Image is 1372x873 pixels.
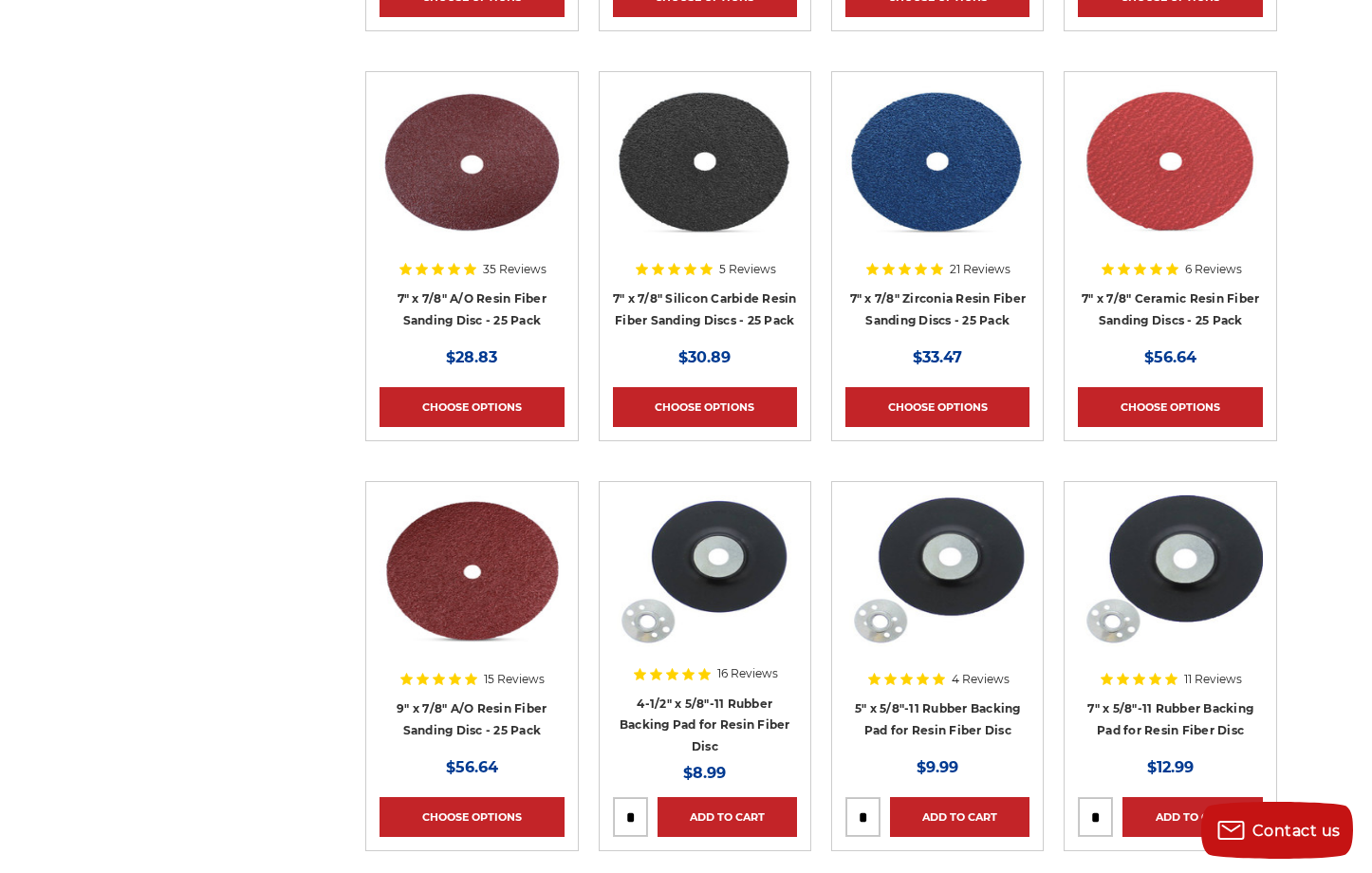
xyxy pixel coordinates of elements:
[1144,348,1196,366] span: $56.64
[890,797,1029,837] a: Add to Cart
[1201,802,1353,859] button: Contact us
[658,797,797,837] a: Add to Cart
[845,85,1029,237] img: 7 inch zirconia resin fiber disc
[845,495,1029,647] img: 5 Inch Backing Pad for resin fiber disc with 5/8"-11 locking nut rubber
[620,697,790,753] a: 4-1/2" x 5/8"-11 Rubber Backing Pad for Resin Fiber Disc
[1078,387,1262,427] a: Choose Options
[845,85,1029,328] a: 7 inch zirconia resin fiber disc
[913,348,962,366] span: $33.47
[1147,758,1194,776] span: $12.99
[446,348,497,366] span: $28.83
[380,495,564,647] img: 9" x 7/8" Aluminum Oxide Resin Fiber Disc
[1078,495,1262,738] a: 7" Resin Fiber Rubber Backing Pad 5/8-11 nut
[845,495,1029,738] a: 5 Inch Backing Pad for resin fiber disc with 5/8"-11 locking nut rubber
[1078,85,1262,237] img: 7 inch ceramic resin fiber disc
[1078,495,1262,647] img: 7" Resin Fiber Rubber Backing Pad 5/8-11 nut
[845,387,1029,427] a: Choose Options
[380,85,564,328] a: 7 inch aluminum oxide resin fiber disc
[917,758,958,776] span: $9.99
[678,348,731,366] span: $30.89
[1078,85,1262,328] a: 7 inch ceramic resin fiber disc
[613,85,797,328] a: 7 Inch Silicon Carbide Resin Fiber Disc
[446,758,498,776] span: $56.64
[380,495,564,738] a: 9" x 7/8" Aluminum Oxide Resin Fiber Disc
[683,764,726,782] span: $8.99
[613,85,797,237] img: 7 Inch Silicon Carbide Resin Fiber Disc
[613,495,797,738] a: 4-1/2" Resin Fiber Disc Backing Pad Flexible Rubber
[380,85,564,237] img: 7 inch aluminum oxide resin fiber disc
[1122,797,1262,837] a: Add to Cart
[380,797,564,837] a: Choose Options
[613,495,797,647] img: 4-1/2" Resin Fiber Disc Backing Pad Flexible Rubber
[613,387,797,427] a: Choose Options
[380,387,564,427] a: Choose Options
[1252,822,1341,840] span: Contact us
